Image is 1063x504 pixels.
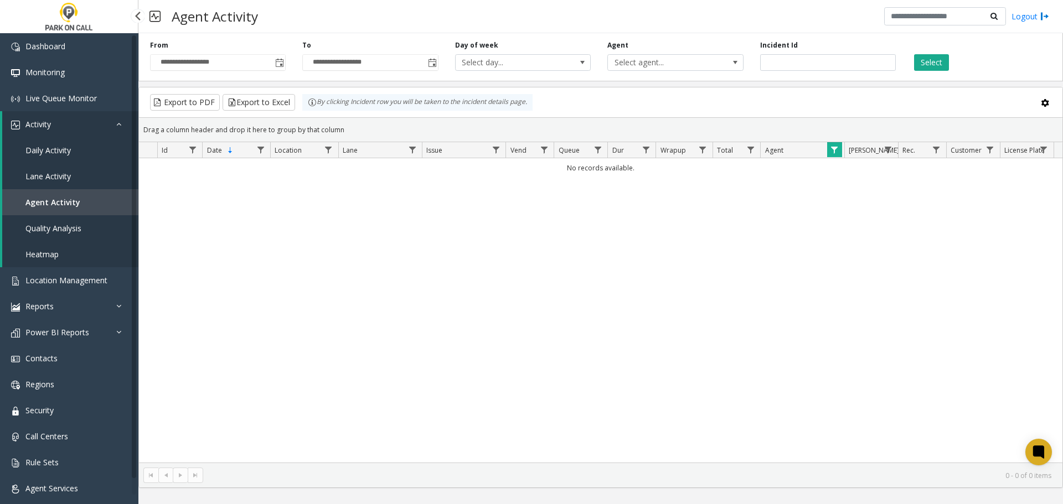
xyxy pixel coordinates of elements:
[827,142,842,157] a: Agent Filter Menu
[25,301,54,311] span: Reports
[1012,11,1049,22] a: Logout
[25,67,65,77] span: Monitoring
[2,163,138,189] a: Lane Activity
[25,223,81,233] span: Quality Analysis
[25,379,54,389] span: Regions
[302,40,311,50] label: To
[149,3,161,30] img: pageIcon
[2,189,138,215] a: Agent Activity
[760,40,798,50] label: Incident Id
[343,146,358,155] span: Lane
[559,146,580,155] span: Queue
[717,146,733,155] span: Total
[1004,146,1045,155] span: License Plate
[253,142,268,157] a: Date Filter Menu
[302,94,533,111] div: By clicking Incident row you will be taken to the incident details page.
[25,93,97,103] span: Live Queue Monitor
[607,40,628,50] label: Agent
[11,485,20,493] img: 'icon'
[951,146,982,155] span: Customer
[2,241,138,267] a: Heatmap
[660,146,686,155] span: Wrapup
[488,142,503,157] a: Issue Filter Menu
[185,142,200,157] a: Id Filter Menu
[25,483,78,493] span: Agent Services
[273,55,285,70] span: Toggle popup
[405,142,420,157] a: Lane Filter Menu
[695,142,710,157] a: Wrapup Filter Menu
[11,381,20,389] img: 'icon'
[25,41,65,51] span: Dashboard
[11,407,20,415] img: 'icon'
[150,94,220,111] button: Export to PDF
[11,43,20,51] img: 'icon'
[743,142,758,157] a: Total Filter Menu
[929,142,944,157] a: Rec. Filter Menu
[25,457,59,467] span: Rule Sets
[25,197,80,207] span: Agent Activity
[139,158,1062,178] td: No records available.
[25,405,54,415] span: Security
[321,142,336,157] a: Location Filter Menu
[210,471,1051,480] kendo-pager-info: 0 - 0 of 0 items
[765,146,783,155] span: Agent
[25,353,58,363] span: Contacts
[11,355,20,363] img: 'icon'
[139,120,1062,139] div: Drag a column header and drop it here to group by that column
[11,329,20,337] img: 'icon'
[226,146,235,155] span: Sortable
[2,111,138,137] a: Activity
[275,146,302,155] span: Location
[11,459,20,467] img: 'icon'
[139,142,1062,463] div: Data table
[426,146,442,155] span: Issue
[2,137,138,163] a: Daily Activity
[983,142,998,157] a: Customer Filter Menu
[11,121,20,129] img: 'icon'
[207,146,222,155] span: Date
[510,146,527,155] span: Vend
[11,277,20,285] img: 'icon'
[25,171,71,181] span: Lane Activity
[25,145,71,155] span: Daily Activity
[638,142,653,157] a: Dur Filter Menu
[166,3,264,30] h3: Agent Activity
[11,69,20,77] img: 'icon'
[1036,142,1051,157] a: License Plate Filter Menu
[914,54,949,71] button: Select
[223,94,295,111] button: Export to Excel
[881,142,896,157] a: Parker Filter Menu
[455,40,498,50] label: Day of week
[25,249,59,259] span: Heatmap
[612,146,624,155] span: Dur
[25,327,89,337] span: Power BI Reports
[426,55,438,70] span: Toggle popup
[308,98,317,107] img: infoIcon.svg
[162,146,168,155] span: Id
[590,142,605,157] a: Queue Filter Menu
[11,433,20,441] img: 'icon'
[1040,11,1049,22] img: logout
[11,303,20,311] img: 'icon'
[11,95,20,103] img: 'icon'
[25,275,107,285] span: Location Management
[25,119,51,129] span: Activity
[25,431,68,441] span: Call Centers
[536,142,551,157] a: Vend Filter Menu
[902,146,915,155] span: Rec.
[456,55,564,70] span: Select day...
[608,55,716,70] span: Select agent...
[2,215,138,241] a: Quality Analysis
[849,146,899,155] span: [PERSON_NAME]
[150,40,168,50] label: From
